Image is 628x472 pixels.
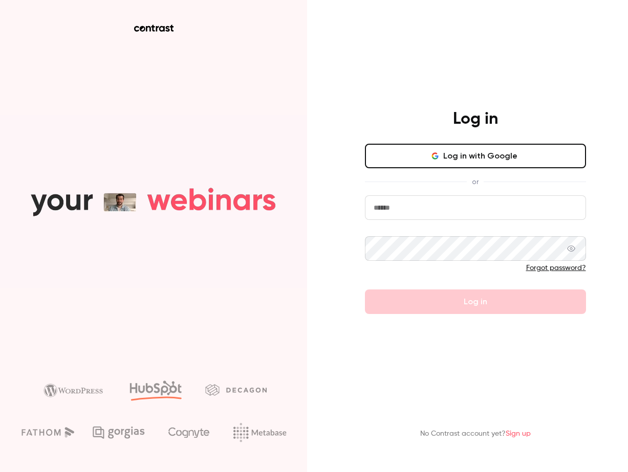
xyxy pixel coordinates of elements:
[205,384,267,395] img: decagon
[420,429,531,439] p: No Contrast account yet?
[526,264,586,272] a: Forgot password?
[365,144,586,168] button: Log in with Google
[453,109,498,129] h4: Log in
[506,430,531,437] a: Sign up
[467,176,484,187] span: or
